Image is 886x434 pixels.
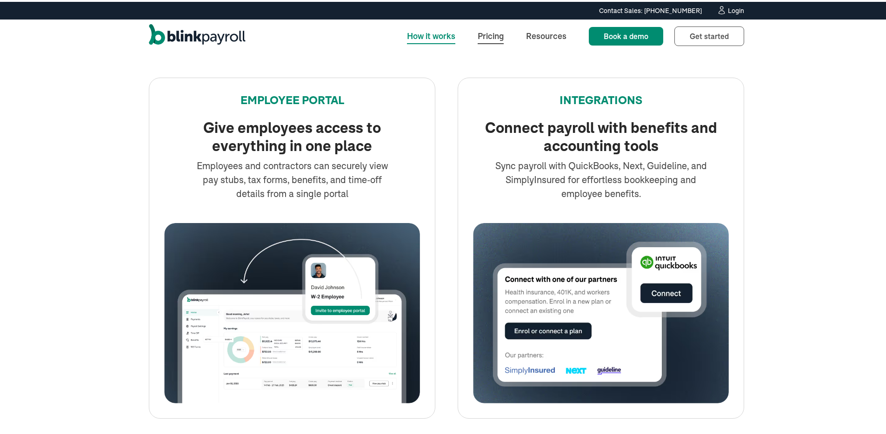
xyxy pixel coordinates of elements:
[164,91,420,107] div: Employee Portal
[486,157,716,199] div: Sync payroll with QuickBooks, Next, Guideline, and SimplyInsured for effortless bookkeeping and e...
[188,157,396,199] div: Employees and contractors can securely view pay stubs, tax forms, benefits, and time-off details ...
[149,22,246,46] a: home
[674,25,744,44] a: Get started
[473,118,729,153] h2: Connect payroll with benefits and accounting tools
[188,118,396,153] h2: Give employees access to everything in one place
[589,25,663,44] a: Book a demo
[473,91,729,107] div: Integrations
[599,4,702,14] div: Contact Sales: [PHONE_NUMBER]
[519,24,574,44] a: Resources
[717,4,744,14] a: Login
[400,24,463,44] a: How it works
[470,24,511,44] a: Pricing
[604,30,648,39] span: Book a demo
[690,30,729,39] span: Get started
[728,6,744,12] div: Login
